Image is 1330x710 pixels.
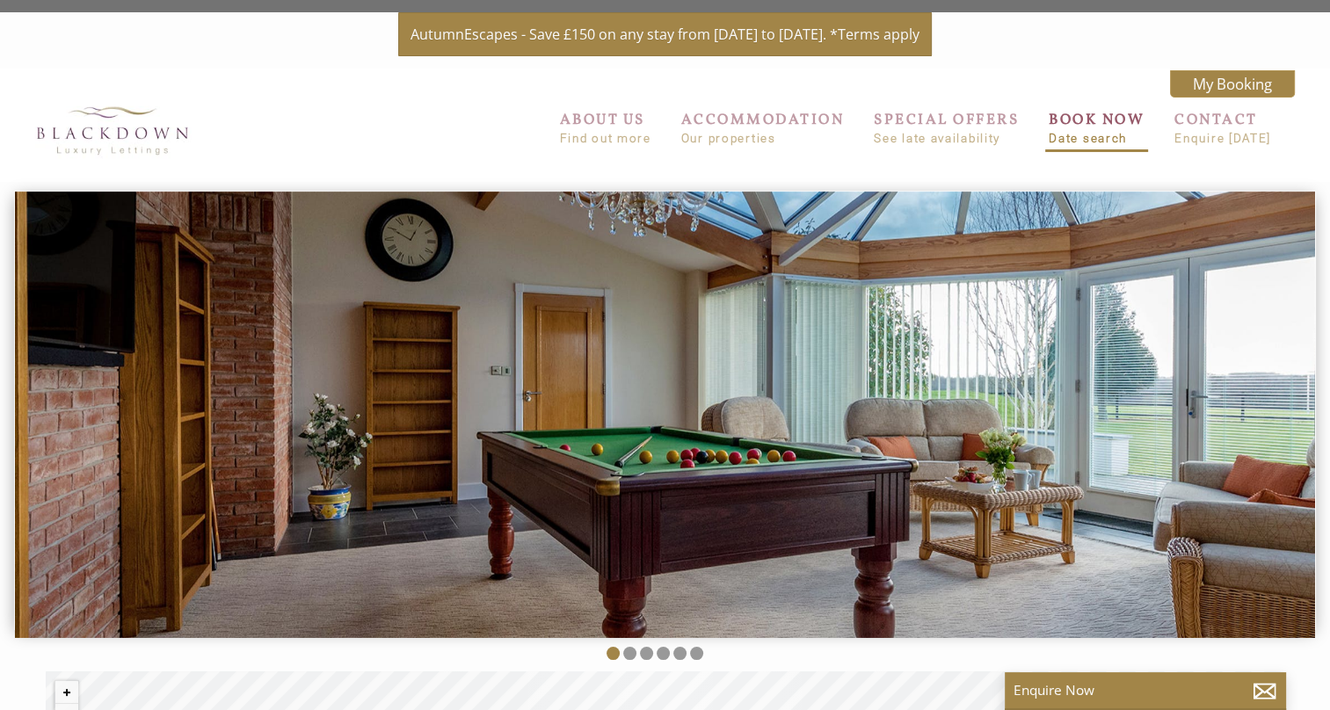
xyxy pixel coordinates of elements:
[1014,681,1277,699] p: Enquire Now
[1170,70,1295,98] a: My Booking
[25,96,200,163] img: Blackdown Luxury Lettings
[874,110,1019,145] a: SPECIAL OFFERSSee late availability
[398,12,932,56] a: AutumnEscapes - Save £150 on any stay from [DATE] to [DATE]. *Terms apply
[681,132,845,145] small: Our properties
[560,110,651,145] a: ABOUT USFind out more
[874,132,1019,145] small: See late availability
[1049,110,1145,145] a: BOOK NOWDate search
[1049,132,1145,145] small: Date search
[560,132,651,145] small: Find out more
[1174,110,1271,145] a: CONTACTEnquire [DATE]
[681,110,845,145] a: ACCOMMODATIONOur properties
[55,681,78,704] button: Zoom in
[1174,132,1271,145] small: Enquire [DATE]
